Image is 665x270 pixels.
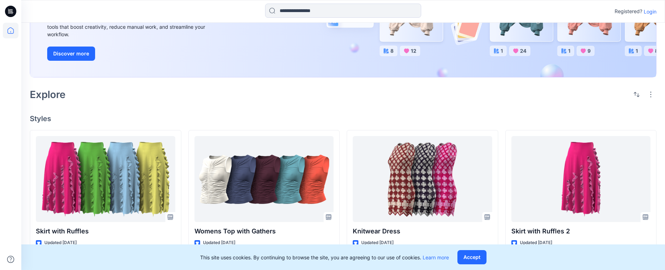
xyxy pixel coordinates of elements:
[511,136,651,222] a: Skirt with Ruffles 2
[423,254,449,260] a: Learn more
[194,136,334,222] a: Womens Top with Gathers
[36,136,175,222] a: Skirt with Ruffles
[30,114,656,123] h4: Styles
[47,47,207,61] a: Discover more
[520,239,552,247] p: Updated [DATE]
[36,226,175,236] p: Skirt with Ruffles
[200,254,449,261] p: This site uses cookies. By continuing to browse the site, you are agreeing to our use of cookies.
[511,226,651,236] p: Skirt with Ruffles 2
[644,8,656,15] p: Login
[47,47,95,61] button: Discover more
[44,239,77,247] p: Updated [DATE]
[353,226,492,236] p: Knitwear Dress
[203,239,235,247] p: Updated [DATE]
[194,226,334,236] p: Womens Top with Gathers
[615,7,642,16] p: Registered?
[30,89,66,100] h2: Explore
[361,239,394,247] p: Updated [DATE]
[47,16,207,38] div: Explore ideas faster and recolor styles at scale with AI-powered tools that boost creativity, red...
[353,136,492,222] a: Knitwear Dress
[457,250,487,264] button: Accept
